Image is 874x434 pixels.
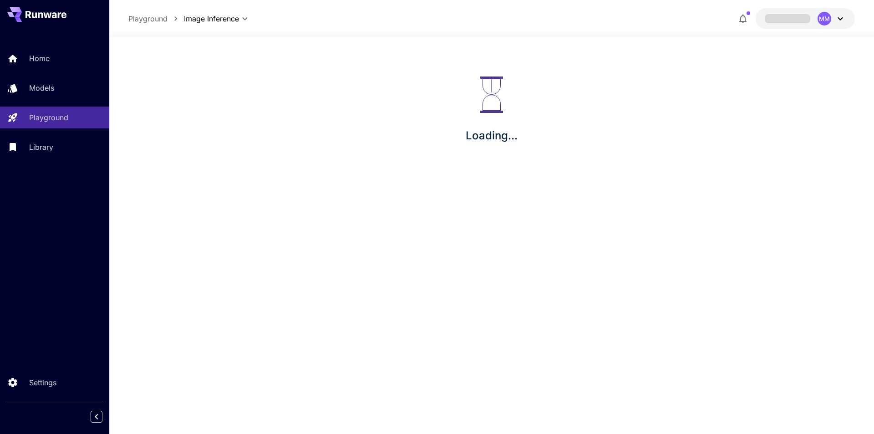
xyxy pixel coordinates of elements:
button: Collapse sidebar [91,411,102,423]
p: Settings [29,377,56,388]
button: MM [756,8,855,29]
p: Library [29,142,53,153]
p: Models [29,82,54,93]
p: Home [29,53,50,64]
nav: breadcrumb [128,13,184,24]
p: Loading... [466,128,518,144]
a: Playground [128,13,168,24]
p: Playground [29,112,68,123]
span: Image Inference [184,13,239,24]
div: MM [818,12,831,26]
div: Collapse sidebar [97,408,109,425]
